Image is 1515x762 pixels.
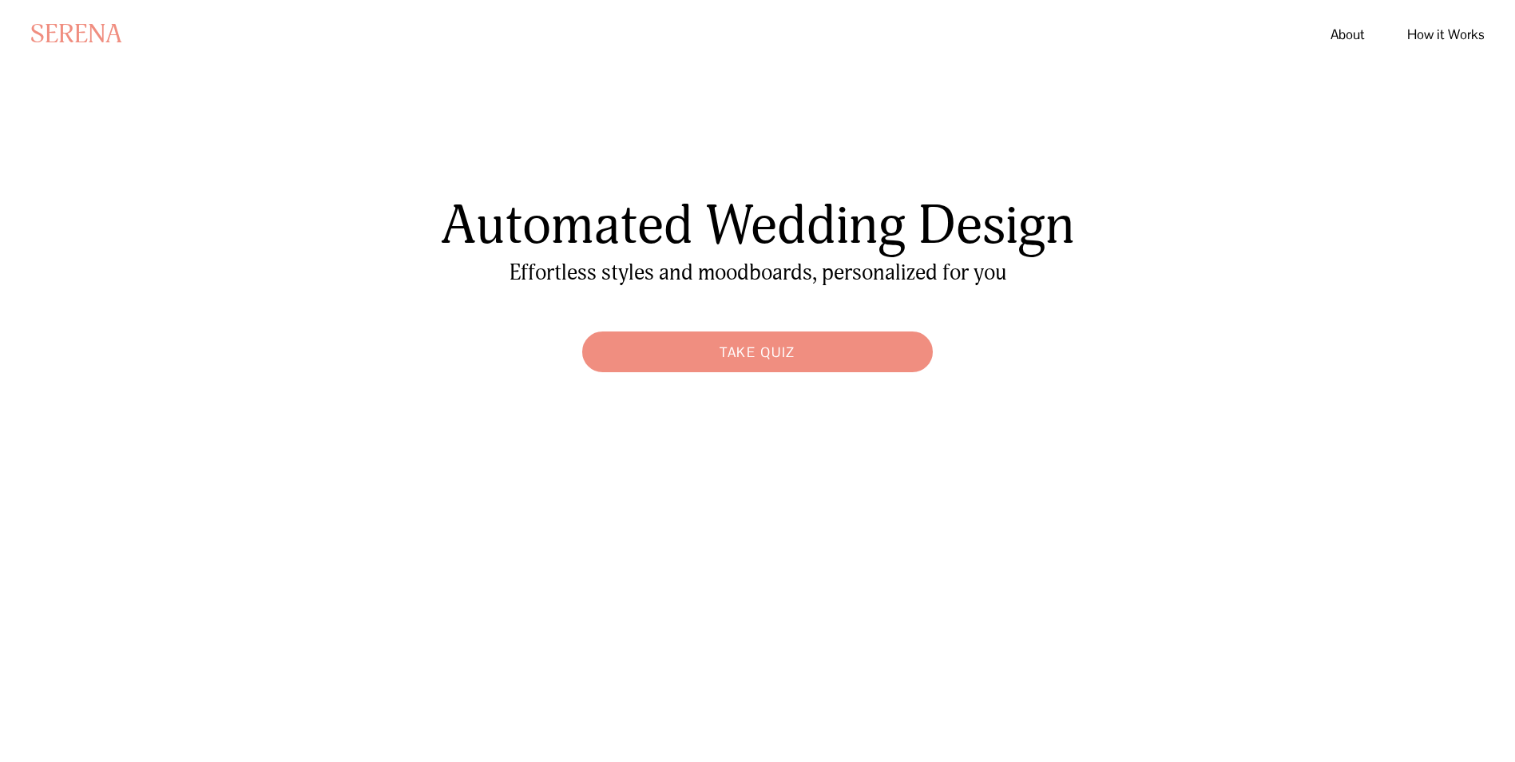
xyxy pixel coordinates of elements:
span: Effortless styles and moodboards, personalized for you [510,260,1006,286]
a: About [1331,21,1365,50]
a: Take Quiz [574,323,941,380]
a: How it Works [1407,21,1485,50]
a: SERENA [30,18,122,50]
span: Automated Wedding Design [441,192,1075,259]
